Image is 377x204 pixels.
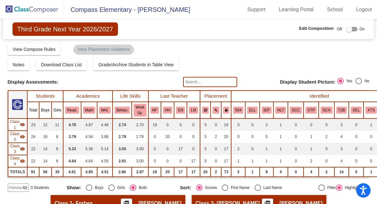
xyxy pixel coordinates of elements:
[132,118,148,131] td: 2.70
[113,131,132,143] td: 2.79
[187,131,200,143] td: 0
[349,102,364,118] th: Student sees Counselor/SSW
[242,4,271,15] a: Support
[132,143,148,155] td: 3.00
[97,131,113,143] td: 3.88
[97,118,113,131] td: 4.48
[288,167,304,177] td: 0
[228,185,250,191] div: First Name
[183,77,237,87] input: Search...
[65,107,79,114] button: Read.
[233,107,243,114] button: 504
[39,118,52,131] td: 12
[132,167,148,177] td: 2.87
[27,118,39,131] td: 23
[273,155,288,167] td: 1
[174,167,187,177] td: 17
[337,78,370,86] mat-radio-group: Select an option
[174,143,187,155] td: 17
[81,118,97,131] td: 4.87
[349,131,364,143] td: 0
[39,155,52,167] td: 14
[187,155,200,167] td: 17
[334,118,349,131] td: 3
[148,143,161,155] td: 0
[31,185,49,191] span: 0 Students
[132,131,148,143] td: 2.79
[63,155,81,167] td: 4.64
[113,143,132,155] td: 3.00
[288,131,304,143] td: 0
[92,185,104,191] div: Boys
[67,184,175,191] mat-radio-group: Select an option
[39,167,52,177] td: 56
[161,155,174,167] td: 0
[245,118,260,131] td: 0
[27,102,39,118] th: Total
[52,143,63,155] td: 8
[63,143,81,155] td: 5.23
[93,59,179,70] button: Grade/Archive Students in Table View
[8,131,27,143] td: Staci Callaway - Hensley
[260,155,273,167] td: 1
[351,107,362,114] button: SEL
[349,143,364,155] td: 0
[174,118,187,131] td: 0
[73,45,134,55] mat-chip: View Placement Violations
[81,155,97,167] td: 4.64
[63,91,113,102] th: Academics
[27,155,39,167] td: 22
[97,155,113,167] td: 4.55
[161,102,174,118] th: Hannah Hensley
[231,143,245,155] td: 2
[22,185,28,190] mat-icon: visibility_off
[63,131,81,143] td: 3.79
[150,107,159,114] button: NF
[221,167,231,177] td: 73
[211,118,221,131] td: 0
[8,79,59,85] span: Display Assessments:
[211,143,221,155] td: 0
[13,62,25,67] span: Notes
[362,78,369,84] div: No
[148,118,161,131] td: 19
[200,131,211,143] td: 5
[52,131,63,143] td: 8
[113,167,132,177] td: 2.86
[334,143,349,155] td: 3
[262,107,272,114] button: IEP
[304,131,319,143] td: 1
[20,159,25,164] mat-icon: visibility
[337,26,342,32] span: Off
[174,131,187,143] td: 0
[351,4,377,15] a: Logout
[211,155,221,167] td: 0
[334,155,349,167] td: 4
[161,131,174,143] td: 20
[13,22,118,36] span: Third Grade Next Year 2026/2027
[113,91,148,102] th: Life Skills
[336,107,347,114] button: T2B
[319,167,334,177] td: 2
[349,118,364,131] td: 0
[334,102,349,118] th: Student has Tier 2B Reading
[211,167,221,177] td: 2
[325,185,336,191] div: Filter
[349,155,364,167] td: 0
[359,26,364,32] span: On
[36,59,87,70] button: Download Class List
[174,102,187,118] th: Erica Newsome
[148,131,161,143] td: 0
[203,185,217,191] div: Scores
[39,143,52,155] td: 14
[288,118,304,131] td: 0
[231,118,245,131] td: 0
[260,118,273,131] td: 2
[163,107,172,114] button: HH
[8,143,27,155] td: Tina Cochran - Newsome
[319,143,334,155] td: 0
[211,102,221,118] th: Keep with students
[288,143,304,155] td: 0
[365,107,377,114] button: XTS
[275,107,286,114] button: HLT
